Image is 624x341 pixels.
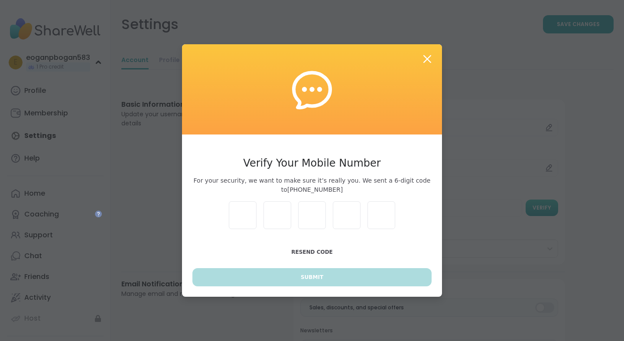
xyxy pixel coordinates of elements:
[95,210,102,217] iframe: Spotlight
[301,273,323,281] span: Submit
[192,268,432,286] button: Submit
[291,249,333,255] span: Resend Code
[192,176,432,194] span: For your security, we want to make sure it’s really you. We sent a 6-digit code to [PHONE_NUMBER]
[192,155,432,171] h3: Verify Your Mobile Number
[192,243,432,261] button: Resend Code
